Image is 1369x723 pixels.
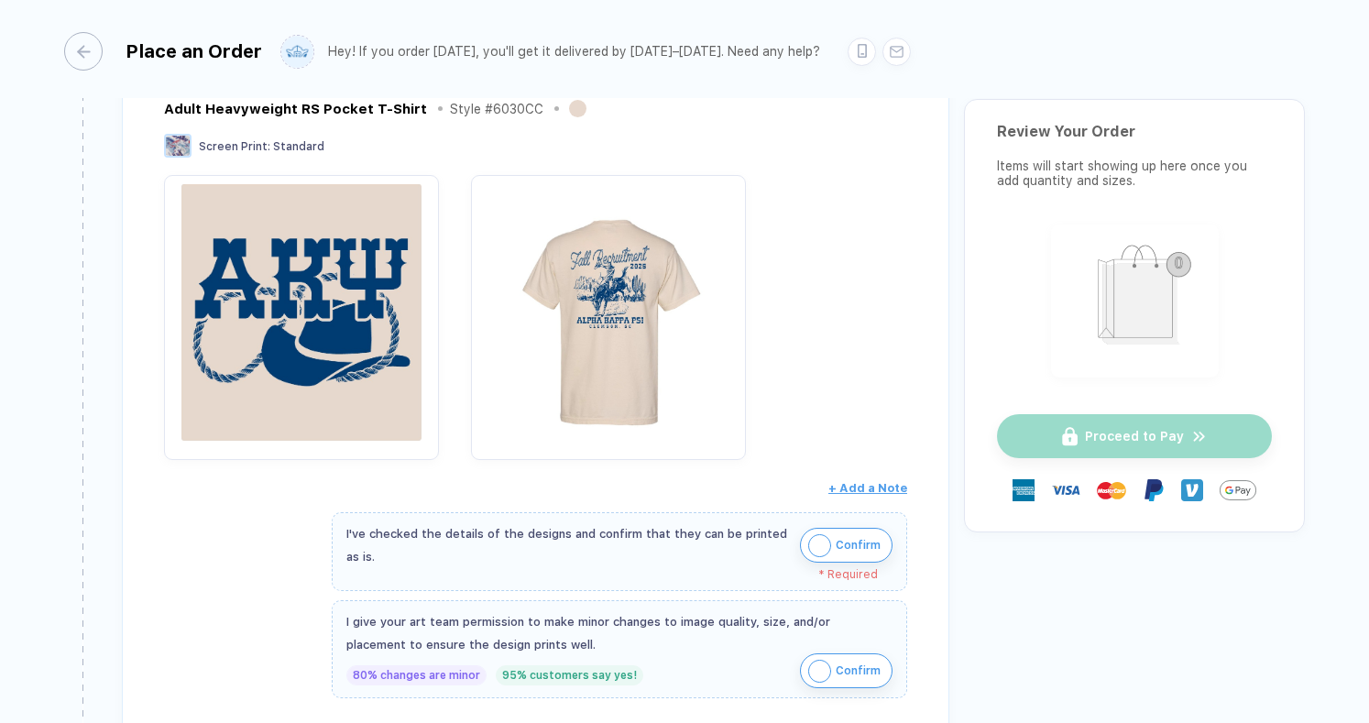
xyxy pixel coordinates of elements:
span: Confirm [836,531,881,560]
button: iconConfirm [800,528,893,563]
img: shopping_bag.png [1059,233,1210,366]
img: user profile [281,36,313,68]
div: 95% customers say yes! [496,665,643,685]
div: 80% changes are minor [346,665,487,685]
div: Place an Order [126,40,262,62]
img: icon [808,534,831,557]
div: * Required [346,568,878,581]
img: icon [808,660,831,683]
div: Hey! If you order [DATE], you'll get it delivered by [DATE]–[DATE]. Need any help? [328,44,820,60]
img: 7a486fca-a931-4bf4-9678-337a68baa5e8_design_front_1746908814326.jpg [173,184,430,441]
img: visa [1051,476,1080,505]
img: Paypal [1143,479,1165,501]
div: Items will start showing up here once you add quantity and sizes. [997,159,1272,188]
div: I give your art team permission to make minor changes to image quality, size, and/or placement to... [346,610,893,656]
span: Confirm [836,656,881,685]
div: Style # 6030CC [450,102,543,116]
button: + Add a Note [828,474,907,503]
img: master-card [1097,476,1126,505]
img: GPay [1220,472,1256,509]
span: Screen Print : [199,140,270,153]
span: + Add a Note [828,481,907,495]
div: Adult Heavyweight RS Pocket T-Shirt [164,101,427,117]
img: 7a486fca-a931-4bf4-9678-337a68baa5e8_nt_back_1746908814324.jpg [480,184,737,441]
div: Review Your Order [997,123,1272,140]
img: Venmo [1181,479,1203,501]
span: Standard [273,140,324,153]
img: Screen Print [164,134,192,158]
div: I've checked the details of the designs and confirm that they can be printed as is. [346,522,791,568]
img: express [1013,479,1035,501]
button: iconConfirm [800,653,893,688]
